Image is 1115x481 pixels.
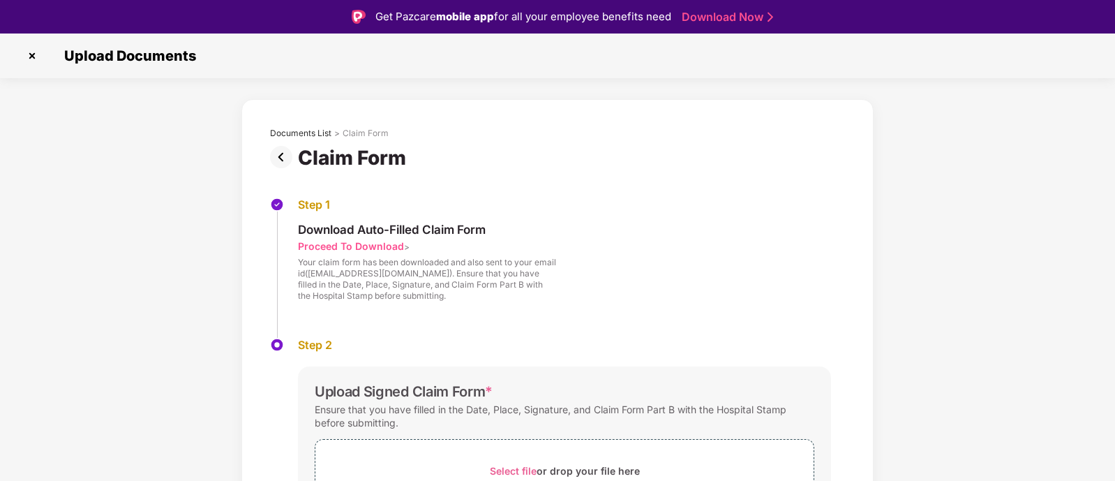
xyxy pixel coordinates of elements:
div: Proceed To Download [298,239,404,253]
span: > [404,242,410,252]
div: Claim Form [298,146,412,170]
div: Upload Signed Claim Form [315,383,493,400]
img: svg+xml;base64,PHN2ZyBpZD0iU3RlcC1Eb25lLTMyeDMyIiB4bWxucz0iaHR0cDovL3d3dy53My5vcmcvMjAwMC9zdmciIH... [270,198,284,212]
div: Ensure that you have filled in the Date, Place, Signature, and Claim Form Part B with the Hospita... [315,400,814,432]
img: svg+xml;base64,PHN2ZyBpZD0iU3RlcC1BY3RpdmUtMzJ4MzIiIHhtbG5zPSJodHRwOi8vd3d3LnczLm9yZy8yMDAwL3N2Zy... [270,338,284,352]
img: svg+xml;base64,PHN2ZyBpZD0iUHJldi0zMngzMiIgeG1sbnM9Imh0dHA6Ly93d3cudzMub3JnLzIwMDAvc3ZnIiB3aWR0aD... [270,146,298,168]
img: svg+xml;base64,PHN2ZyBpZD0iQ3Jvc3MtMzJ4MzIiIHhtbG5zPSJodHRwOi8vd3d3LnczLm9yZy8yMDAwL3N2ZyIgd2lkdG... [21,45,43,67]
div: Download Auto-Filled Claim Form [298,222,556,237]
div: > [334,128,340,139]
div: Step 2 [298,338,831,353]
strong: mobile app [436,10,494,23]
div: Claim Form [343,128,389,139]
span: Select file [490,465,537,477]
div: Step 1 [298,198,556,212]
div: Your claim form has been downloaded and also sent to your email id([EMAIL_ADDRESS][DOMAIN_NAME]).... [298,257,556,302]
div: or drop your file here [490,461,640,480]
div: Get Pazcare for all your employee benefits need [375,8,671,25]
span: Upload Documents [50,47,203,64]
img: Logo [352,10,366,24]
img: Stroke [768,10,773,24]
a: Download Now [682,10,769,24]
div: Documents List [270,128,331,139]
